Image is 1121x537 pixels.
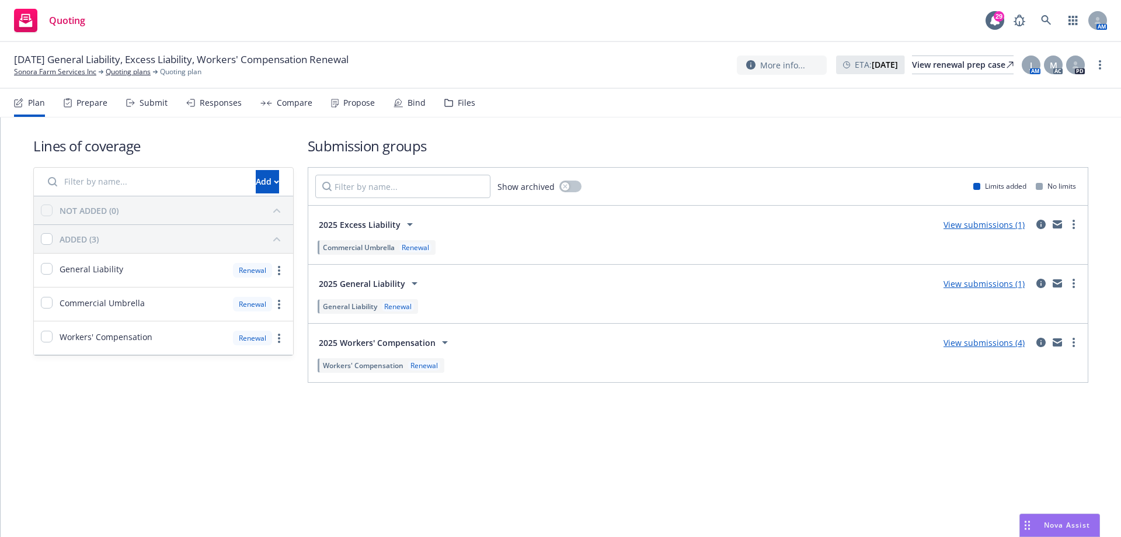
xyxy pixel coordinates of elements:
[233,331,272,345] div: Renewal
[272,297,286,311] a: more
[9,4,90,37] a: Quoting
[308,136,1088,155] h1: Submission groups
[200,98,242,108] div: Responses
[944,337,1025,348] a: View submissions (4)
[14,67,96,77] a: Sonora Farm Services Inc
[323,302,377,311] span: General Liability
[60,233,99,245] div: ADDED (3)
[41,170,249,193] input: Filter by name...
[1093,58,1107,72] a: more
[912,56,1014,74] div: View renewal prep case
[1061,9,1085,32] a: Switch app
[272,331,286,345] a: more
[256,170,279,193] button: Add
[60,230,286,248] button: ADDED (3)
[458,98,475,108] div: Files
[277,98,312,108] div: Compare
[256,171,279,193] div: Add
[1020,514,1035,536] div: Drag to move
[872,59,898,70] strong: [DATE]
[323,242,395,252] span: Commercial Umbrella
[1034,276,1048,290] a: circleInformation
[160,67,201,77] span: Quoting plan
[28,98,45,108] div: Plan
[497,181,555,193] span: Show archived
[33,136,294,155] h1: Lines of coverage
[233,297,272,311] div: Renewal
[315,175,490,198] input: Filter by name...
[60,201,286,220] button: NOT ADDED (0)
[760,59,805,71] span: More info...
[106,67,151,77] a: Quoting plans
[1067,276,1081,290] a: more
[60,205,119,217] div: NOT ADDED (0)
[140,98,168,108] div: Submit
[1050,217,1064,231] a: mail
[855,58,898,71] span: ETA :
[272,264,286,278] a: more
[1008,9,1031,32] a: Report a Bug
[1034,335,1048,349] a: circleInformation
[319,219,401,231] span: 2025 Excess Liability
[1035,9,1058,32] a: Search
[343,98,375,108] div: Propose
[1019,514,1100,537] button: Nova Assist
[408,361,440,370] div: Renewal
[60,331,152,343] span: Workers' Compensation
[1050,59,1057,71] span: M
[1050,335,1064,349] a: mail
[1044,520,1090,530] span: Nova Assist
[319,337,436,349] span: 2025 Workers' Compensation
[49,16,85,25] span: Quoting
[315,213,420,236] button: 2025 Excess Liability
[76,98,107,108] div: Prepare
[1067,217,1081,231] a: more
[1030,59,1032,71] span: J
[382,302,414,311] div: Renewal
[315,272,425,295] button: 2025 General Liability
[319,278,405,290] span: 2025 General Liability
[14,53,349,67] span: [DATE] General Liability, Excess Liability, Workers' Compensation Renewal
[399,242,431,252] div: Renewal
[1050,276,1064,290] a: mail
[1036,181,1076,191] div: No limits
[315,331,455,354] button: 2025 Workers' Compensation
[323,361,403,370] span: Workers' Compensation
[737,56,827,75] button: More info...
[408,98,426,108] div: Bind
[944,219,1025,230] a: View submissions (1)
[1034,217,1048,231] a: circleInformation
[994,11,1004,22] div: 29
[1067,335,1081,349] a: more
[973,181,1026,191] div: Limits added
[944,278,1025,289] a: View submissions (1)
[60,263,123,275] span: General Liability
[912,56,1014,74] a: View renewal prep case
[60,297,145,309] span: Commercial Umbrella
[233,263,272,278] div: Renewal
